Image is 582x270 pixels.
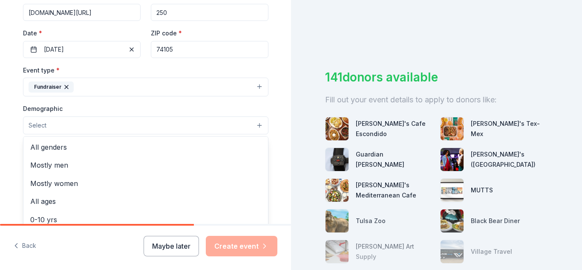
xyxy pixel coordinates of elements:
[30,214,261,225] span: 0-10 yrs
[30,196,261,207] span: All ages
[30,178,261,189] span: Mostly women
[30,160,261,171] span: Mostly men
[23,116,268,134] button: Select
[23,136,268,238] div: Select
[30,142,261,153] span: All genders
[29,120,46,131] span: Select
